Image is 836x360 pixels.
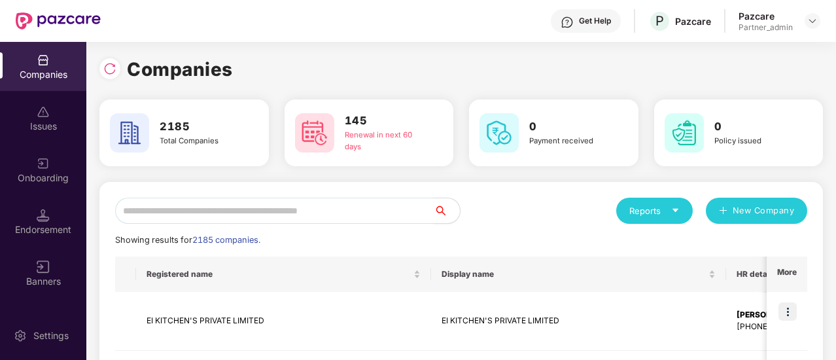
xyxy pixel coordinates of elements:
[136,257,431,292] th: Registered name
[807,16,818,26] img: svg+xml;base64,PHN2ZyBpZD0iRHJvcGRvd24tMzJ4MzIiIHhtbG5zPSJodHRwOi8vd3d3LnczLm9yZy8yMDAwL3N2ZyIgd2...
[37,209,50,222] img: svg+xml;base64,PHN2ZyB3aWR0aD0iMTQuNSIgaGVpZ2h0PSIxNC41IiB2aWV3Qm94PSIwIDAgMTYgMTYiIGZpbGw9Im5vbm...
[136,292,431,351] td: EI KITCHEN'S PRIVATE LIMITED
[110,113,149,153] img: svg+xml;base64,PHN2ZyB4bWxucz0iaHR0cDovL3d3dy53My5vcmcvMjAwMC9zdmciIHdpZHRoPSI2MCIgaGVpZ2h0PSI2MC...
[295,113,334,153] img: svg+xml;base64,PHN2ZyB4bWxucz0iaHR0cDovL3d3dy53My5vcmcvMjAwMC9zdmciIHdpZHRoPSI2MCIgaGVpZ2h0PSI2MC...
[778,302,797,321] img: icon
[127,55,233,84] h1: Companies
[629,204,680,217] div: Reports
[733,204,795,217] span: New Company
[719,206,727,217] span: plus
[767,257,807,292] th: More
[529,118,611,135] h3: 0
[192,235,260,245] span: 2185 companies.
[675,15,711,27] div: Pazcare
[115,235,260,245] span: Showing results for
[739,10,793,22] div: Pazcare
[16,12,101,29] img: New Pazcare Logo
[103,62,116,75] img: svg+xml;base64,PHN2ZyBpZD0iUmVsb2FkLTMyeDMyIiB4bWxucz0iaHR0cDovL3d3dy53My5vcmcvMjAwMC9zdmciIHdpZH...
[37,54,50,67] img: svg+xml;base64,PHN2ZyBpZD0iQ29tcGFuaWVzIiB4bWxucz0iaHR0cDovL3d3dy53My5vcmcvMjAwMC9zdmciIHdpZHRoPS...
[579,16,611,26] div: Get Help
[431,292,726,351] td: EI KITCHEN'S PRIVATE LIMITED
[442,269,706,279] span: Display name
[665,113,704,153] img: svg+xml;base64,PHN2ZyB4bWxucz0iaHR0cDovL3d3dy53My5vcmcvMjAwMC9zdmciIHdpZHRoPSI2MCIgaGVpZ2h0PSI2MC...
[479,113,519,153] img: svg+xml;base64,PHN2ZyB4bWxucz0iaHR0cDovL3d3dy53My5vcmcvMjAwMC9zdmciIHdpZHRoPSI2MCIgaGVpZ2h0PSI2MC...
[14,329,27,342] img: svg+xml;base64,PHN2ZyBpZD0iU2V0dGluZy0yMHgyMCIgeG1sbnM9Imh0dHA6Ly93d3cudzMub3JnLzIwMDAvc3ZnIiB3aW...
[160,135,241,147] div: Total Companies
[37,105,50,118] img: svg+xml;base64,PHN2ZyBpZD0iSXNzdWVzX2Rpc2FibGVkIiB4bWxucz0iaHR0cDovL3d3dy53My5vcmcvMjAwMC9zdmciIH...
[345,130,427,153] div: Renewal in next 60 days
[29,329,73,342] div: Settings
[714,118,796,135] h3: 0
[37,157,50,170] img: svg+xml;base64,PHN2ZyB3aWR0aD0iMjAiIGhlaWdodD0iMjAiIHZpZXdCb3g9IjAgMCAyMCAyMCIgZmlsbD0ibm9uZSIgeG...
[160,118,241,135] h3: 2185
[529,135,611,147] div: Payment received
[147,269,411,279] span: Registered name
[431,257,726,292] th: Display name
[433,198,461,224] button: search
[714,135,796,147] div: Policy issued
[671,206,680,215] span: caret-down
[739,22,793,33] div: Partner_admin
[433,206,460,216] span: search
[345,113,427,130] h3: 145
[561,16,574,29] img: svg+xml;base64,PHN2ZyBpZD0iSGVscC0zMngzMiIgeG1sbnM9Imh0dHA6Ly93d3cudzMub3JnLzIwMDAvc3ZnIiB3aWR0aD...
[706,198,807,224] button: plusNew Company
[37,261,50,274] img: svg+xml;base64,PHN2ZyB3aWR0aD0iMTYiIGhlaWdodD0iMTYiIHZpZXdCb3g9IjAgMCAxNiAxNiIgZmlsbD0ibm9uZSIgeG...
[655,13,664,29] span: P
